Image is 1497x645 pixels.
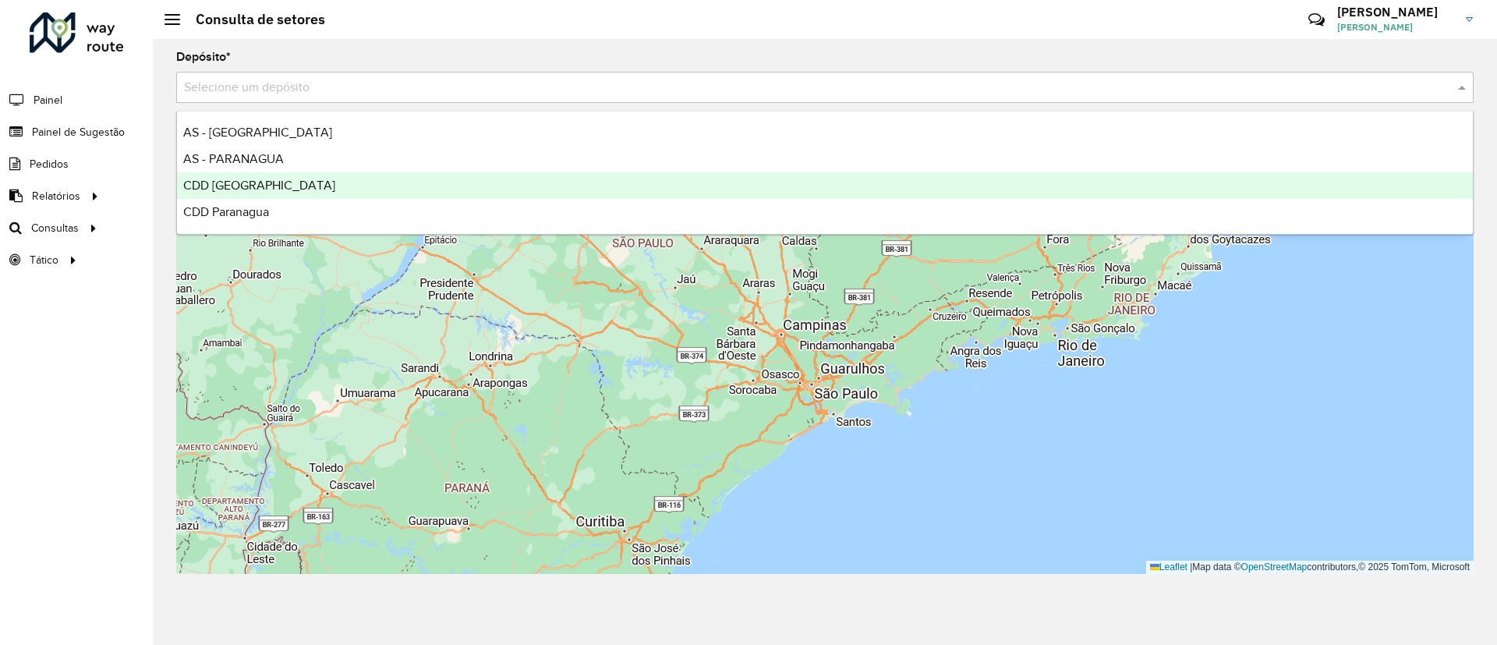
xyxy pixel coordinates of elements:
span: Painel [34,92,62,108]
span: | [1190,562,1192,572]
h3: [PERSON_NAME] [1337,5,1454,19]
div: Map data © contributors,© 2025 TomTom, Microsoft [1146,561,1474,574]
ng-dropdown-panel: Options list [176,111,1474,235]
span: CDD Paranagua [183,205,269,218]
span: AS - PARANAGUA [183,152,284,165]
span: Painel de Sugestão [32,124,125,140]
h2: Consulta de setores [180,11,325,28]
span: Tático [30,252,58,268]
span: CDD [GEOGRAPHIC_DATA] [183,179,335,192]
span: Relatórios [32,188,80,204]
a: Leaflet [1150,562,1187,572]
span: Consultas [31,220,79,236]
label: Depósito [176,48,231,66]
a: OpenStreetMap [1241,562,1308,572]
span: Pedidos [30,156,69,172]
span: AS - [GEOGRAPHIC_DATA] [183,126,332,139]
a: Contato Rápido [1300,3,1333,37]
span: [PERSON_NAME] [1337,20,1454,34]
